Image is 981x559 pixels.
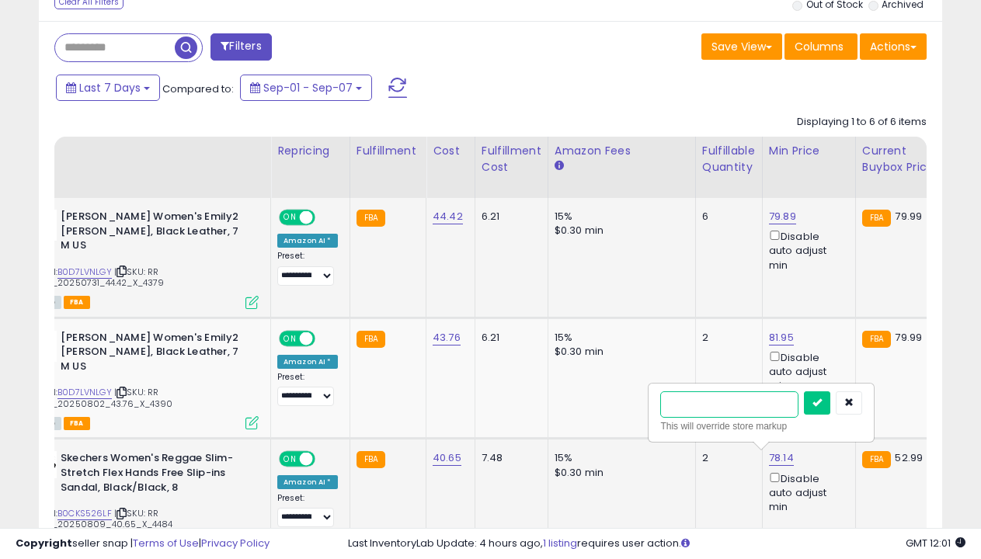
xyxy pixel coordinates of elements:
div: Preset: [277,372,338,407]
div: 6 [702,210,750,224]
span: Compared to: [162,82,234,96]
div: Disable auto adjust min [769,227,844,273]
div: ASIN: [26,210,259,307]
a: 44.42 [433,209,463,224]
div: Disable auto adjust min [769,470,844,515]
small: FBA [862,451,891,468]
div: 2 [702,331,750,345]
div: Amazon Fees [555,143,689,159]
button: Actions [860,33,927,60]
div: Fulfillment Cost [482,143,541,175]
a: 79.89 [769,209,796,224]
span: FBA [64,417,90,430]
span: 79.99 [895,330,922,345]
span: ON [280,332,300,345]
div: 15% [555,451,684,465]
a: B0D7LVNLGY [57,386,112,399]
div: This will override store markup [660,418,862,434]
div: Disable auto adjust min [769,349,844,394]
small: FBA [357,451,385,468]
b: Skechers Women's Reggae Slim-Stretch Flex Hands Free Slip-ins Sandal, Black/Black, 8 [61,451,249,498]
span: 79.99 [895,209,922,224]
small: Amazon Fees. [555,159,564,173]
small: FBA [862,331,891,348]
span: OFF [313,332,338,345]
button: Filters [210,33,271,61]
div: 7.48 [482,451,536,465]
button: Sep-01 - Sep-07 [240,75,372,101]
span: OFF [313,453,338,466]
div: Amazon AI * [277,355,338,369]
div: Last InventoryLab Update: 4 hours ago, requires user action. [348,536,965,551]
div: 15% [555,210,684,224]
div: $0.30 min [555,345,684,359]
a: B0CKS526LF [57,507,112,520]
a: 40.65 [433,450,461,466]
span: Last 7 Days [79,80,141,95]
small: FBA [862,210,891,227]
div: seller snap | | [16,536,270,551]
a: 1 listing [543,536,577,550]
span: ON [280,453,300,466]
span: OFF [313,211,338,224]
button: Save View [701,33,782,60]
div: ASIN: [26,451,259,549]
div: 2 [702,451,750,465]
a: 81.95 [769,330,794,345]
small: FBA [357,331,385,348]
div: Fulfillment [357,143,419,159]
a: 43.76 [433,330,461,345]
span: 52.99 [895,450,923,465]
div: $0.30 min [555,466,684,480]
a: Privacy Policy [201,536,270,550]
div: Cost [433,143,468,159]
div: Fulfillable Quantity [702,143,756,175]
b: [PERSON_NAME] Women's Emily2 [PERSON_NAME], Black Leather, 7 M US [61,210,249,257]
div: 15% [555,331,684,345]
div: Min Price [769,143,849,159]
a: 78.14 [769,450,794,466]
button: Columns [784,33,858,60]
div: Amazon AI * [277,475,338,489]
span: | SKU: RR Shoes_20250802_43.76_X_4390 [26,386,173,409]
span: ON [280,211,300,224]
b: [PERSON_NAME] Women's Emily2 [PERSON_NAME], Black Leather, 7 M US [61,331,249,378]
div: ASIN: [26,331,259,429]
div: 6.21 [482,331,536,345]
div: $0.30 min [555,224,684,238]
span: 2025-09-15 12:01 GMT [906,536,965,550]
span: | SKU: RR Shoes_20250731_44.42_X_4379 [26,266,165,289]
span: Sep-01 - Sep-07 [263,80,353,95]
div: Displaying 1 to 6 of 6 items [797,115,927,130]
a: Terms of Use [133,536,199,550]
span: Columns [795,39,844,54]
strong: Copyright [16,536,72,550]
small: FBA [357,210,385,227]
span: FBA [64,296,90,309]
div: Preset: [277,251,338,286]
div: Repricing [277,143,343,159]
div: Amazon AI * [277,234,338,248]
div: Preset: [277,493,338,528]
div: Title [22,143,264,159]
div: 6.21 [482,210,536,224]
button: Last 7 Days [56,75,160,101]
div: Current Buybox Price [862,143,942,175]
a: B0D7LVNLGY [57,266,112,279]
